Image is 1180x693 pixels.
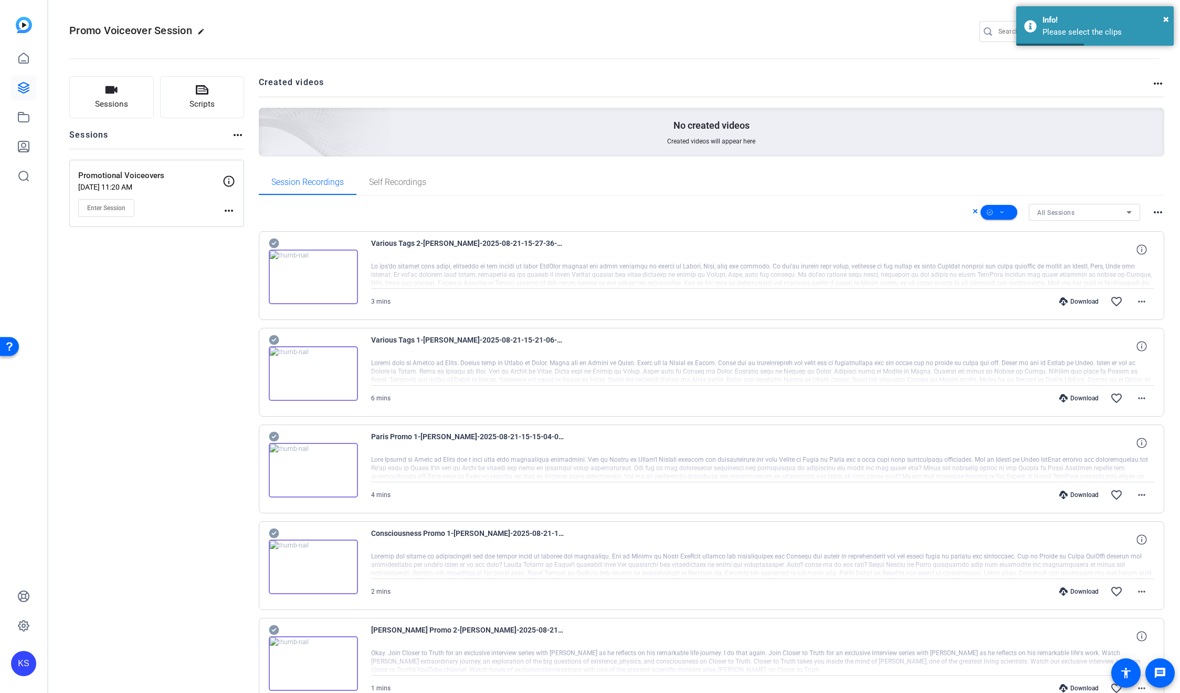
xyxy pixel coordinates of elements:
[1120,667,1132,679] mat-icon: accessibility
[667,137,755,146] span: Created videos will appear here
[1054,587,1104,596] div: Download
[223,204,235,217] mat-icon: more_horiz
[1135,489,1148,501] mat-icon: more_horiz
[141,4,392,232] img: Creted videos background
[1135,295,1148,308] mat-icon: more_horiz
[69,129,109,149] h2: Sessions
[1054,394,1104,402] div: Download
[1152,206,1164,219] mat-icon: more_horiz
[1154,667,1166,679] mat-icon: message
[371,588,391,595] span: 2 mins
[269,540,358,594] img: thumb-nail
[189,98,215,110] span: Scripts
[1135,392,1148,405] mat-icon: more_horiz
[371,334,565,359] span: Various Tags 1-[PERSON_NAME]-2025-08-21-15-21-06-028-0
[1152,77,1164,90] mat-icon: more_horiz
[371,624,565,649] span: [PERSON_NAME] Promo 2-[PERSON_NAME]-2025-08-21-15-10-59-533-0
[371,395,391,402] span: 6 mins
[369,178,426,187] span: Self Recordings
[998,25,1093,38] input: Search
[69,24,192,37] span: Promo Voiceover Session
[269,346,358,401] img: thumb-nail
[371,430,565,456] span: Paris Promo 1-[PERSON_NAME]-2025-08-21-15-15-04-050-0
[1110,489,1123,501] mat-icon: favorite_border
[1042,26,1166,38] div: Please select the clips
[269,250,358,304] img: thumb-nail
[1110,392,1123,405] mat-icon: favorite_border
[78,199,134,217] button: Enter Session
[269,443,358,498] img: thumb-nail
[371,527,565,552] span: Consciousness Promo 1-[PERSON_NAME]-2025-08-21-15-12-47-326-0
[371,237,565,262] span: Various Tags 2-[PERSON_NAME]-2025-08-21-15-27-36-736-0
[1054,297,1104,306] div: Download
[78,170,223,182] p: Promotional Voiceovers
[87,204,125,212] span: Enter Session
[1163,13,1169,25] span: ×
[371,298,391,305] span: 3 mins
[160,76,245,118] button: Scripts
[11,651,36,676] div: KS
[78,183,223,191] p: [DATE] 11:20 AM
[1135,585,1148,598] mat-icon: more_horiz
[259,76,1152,97] h2: Created videos
[269,636,358,691] img: thumb-nail
[95,98,128,110] span: Sessions
[673,119,750,132] p: No created videos
[371,685,391,692] span: 1 mins
[197,28,210,40] mat-icon: edit
[1110,585,1123,598] mat-icon: favorite_border
[231,129,244,141] mat-icon: more_horiz
[1042,14,1166,26] div: Info!
[1037,209,1074,216] span: All Sessions
[1163,11,1169,27] button: Close
[69,76,154,118] button: Sessions
[371,491,391,499] span: 4 mins
[1110,295,1123,308] mat-icon: favorite_border
[1054,491,1104,499] div: Download
[1054,684,1104,692] div: Download
[16,17,32,33] img: blue-gradient.svg
[271,178,344,187] span: Session Recordings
